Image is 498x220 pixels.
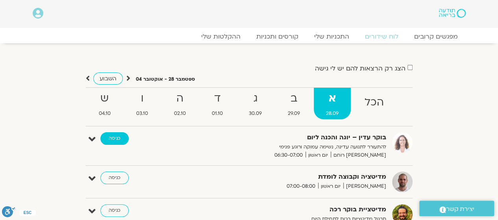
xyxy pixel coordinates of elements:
a: ד01.10 [200,88,235,119]
label: הצג רק הרצאות להם יש לי גישה [315,65,405,72]
span: 02.10 [162,109,198,118]
a: הכל [352,88,396,119]
a: ש04.10 [87,88,123,119]
p: ספטמבר 28 - אוקטובר 04 [136,75,195,83]
strong: ש [87,90,123,107]
a: ו03.10 [124,88,160,119]
span: 07:00-08:00 [284,182,318,190]
span: 04.10 [87,109,123,118]
strong: ג [237,90,274,107]
span: 30.09 [237,109,274,118]
span: [PERSON_NAME] [343,182,386,190]
a: א28.09 [314,88,351,119]
a: ב29.09 [276,88,312,119]
span: 28.09 [314,109,351,118]
span: יום ראשון [318,182,343,190]
a: ג30.09 [237,88,274,119]
nav: Menu [33,33,466,41]
a: התכניות שלי [306,33,357,41]
a: ה02.10 [162,88,198,119]
strong: הכל [352,94,396,111]
strong: ה [162,90,198,107]
strong: ד [200,90,235,107]
a: השבוע [93,72,123,85]
a: כניסה [100,172,129,184]
strong: ב [276,90,312,107]
span: 03.10 [124,109,160,118]
span: יום ראשון [305,151,331,159]
span: 29.09 [276,109,312,118]
strong: בוקר עדין – יוגה והכנה ליום [193,132,386,143]
strong: ו [124,90,160,107]
a: כניסה [100,204,129,217]
span: 06:30-07:00 [272,151,305,159]
strong: א [314,90,351,107]
span: [PERSON_NAME] רוחם [331,151,386,159]
span: 01.10 [200,109,235,118]
a: לוח שידורים [357,33,406,41]
a: יצירת קשר [419,201,494,216]
a: קורסים ותכניות [248,33,306,41]
p: להתעורר לתנועה עדינה, נשימה עמוקה ורוגע פנימי [193,143,386,151]
a: מפגשים קרובים [406,33,466,41]
span: יצירת קשר [446,204,474,214]
span: השבוע [100,75,117,82]
a: כניסה [100,132,129,145]
a: ההקלטות שלי [193,33,248,41]
strong: מדיטציית בוקר רכה [193,204,386,215]
strong: מדיטציה וקבוצה לומדת [193,172,386,182]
